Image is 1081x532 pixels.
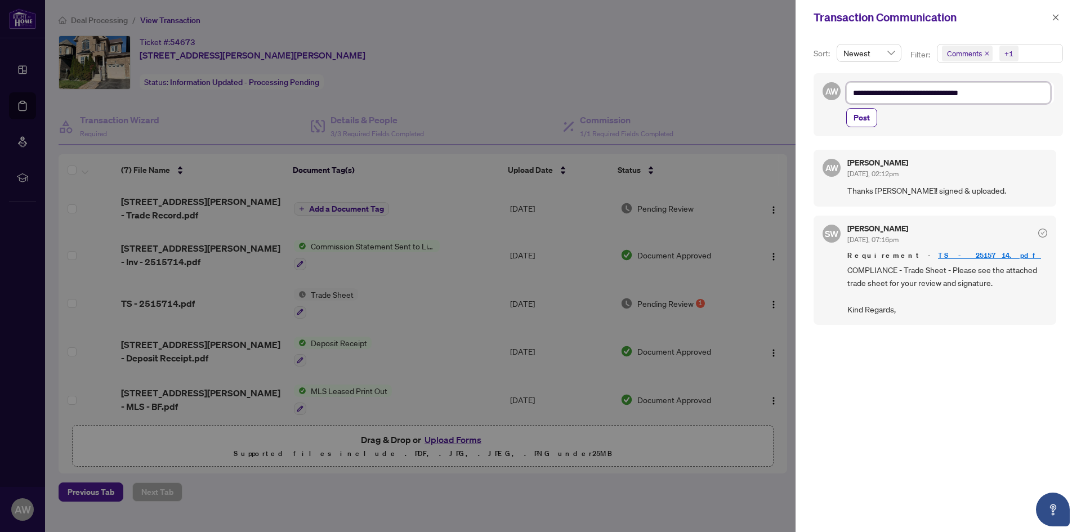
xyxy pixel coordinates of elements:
[825,162,838,175] span: AW
[843,44,895,61] span: Newest
[847,159,908,167] h5: [PERSON_NAME]
[938,251,1041,260] a: TS - 2515714.pdf
[814,9,1048,26] div: Transaction Communication
[1038,229,1047,238] span: check-circle
[1004,48,1013,59] div: +1
[846,108,877,127] button: Post
[847,263,1047,316] span: COMPLIANCE - Trade Sheet - Please see the attached trade sheet for your review and signature. Kin...
[942,46,993,61] span: Comments
[847,184,1047,197] span: Thanks [PERSON_NAME]! signed & uploaded.
[984,51,990,56] span: close
[1052,14,1060,21] span: close
[1036,493,1070,526] button: Open asap
[847,169,899,178] span: [DATE], 02:12pm
[814,47,832,60] p: Sort:
[825,85,838,98] span: AW
[947,48,982,59] span: Comments
[910,48,932,61] p: Filter:
[825,226,839,240] span: SW
[847,225,908,233] h5: [PERSON_NAME]
[854,109,870,127] span: Post
[847,235,899,244] span: [DATE], 07:16pm
[847,250,1047,261] span: Requirement -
